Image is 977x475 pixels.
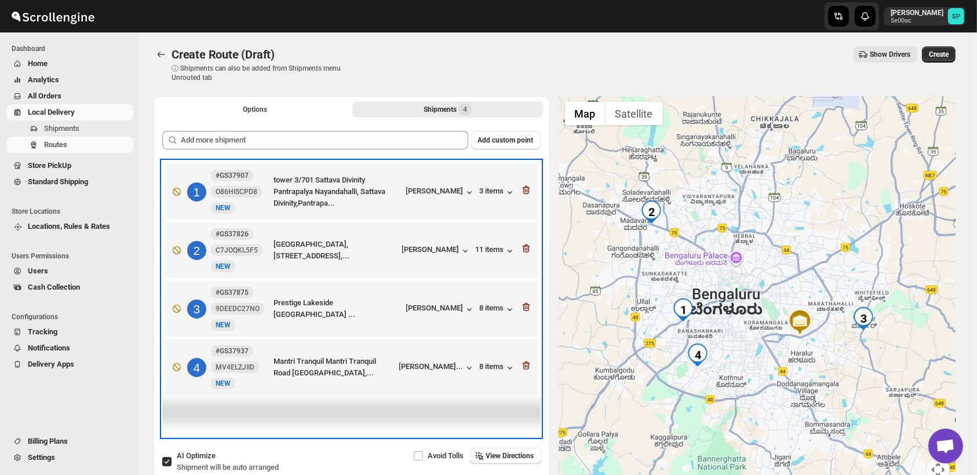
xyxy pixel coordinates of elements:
span: Avoid Tolls [428,451,464,460]
span: Create [929,50,949,59]
img: ScrollEngine [9,2,96,31]
span: NEW [216,321,231,329]
span: All Orders [28,92,61,100]
div: 1 [187,182,206,202]
span: Locations, Rules & Rates [28,222,110,231]
button: 11 items [476,245,516,257]
span: Dashboard [12,44,133,53]
span: NEW [216,204,231,212]
b: #GS37907 [216,171,249,180]
button: View Directions [470,448,541,464]
button: 3 items [480,187,516,198]
p: 5e00ac [891,17,943,24]
span: Store Locations [12,207,133,216]
span: NEW [216,379,231,388]
button: Create [922,46,956,63]
div: tower 3/701 Sattava Divinity Pantrapalya Nayandahalli, Sattava Divinity,Pantrapa... [274,174,402,209]
span: Home [28,59,48,68]
button: [PERSON_NAME] [406,187,475,198]
span: Standard Shipping [28,177,88,186]
span: Store PickUp [28,161,71,170]
span: Create Route (Draft) [172,47,275,61]
button: [PERSON_NAME] [406,304,475,315]
span: C7JOQKL5F5 [216,246,258,255]
div: Shipments [424,104,472,115]
span: Billing Plans [28,437,68,445]
span: Delivery Apps [28,360,74,368]
div: 3 [852,307,875,330]
button: Home [7,56,133,72]
span: Sulakshana Pundle [948,8,964,24]
p: ⓘ Shipments can also be added from Shipments menu Unrouted tab [172,64,354,82]
span: Settings [28,453,55,462]
span: 4 [463,105,467,114]
span: Configurations [12,312,133,321]
button: Analytics [7,72,133,88]
button: Show Drivers [854,46,917,63]
b: #GS37875 [216,288,249,297]
b: #GS37937 [216,347,249,355]
button: 8 items [480,362,516,374]
p: [PERSON_NAME] [891,8,943,17]
div: [GEOGRAPHIC_DATA], [STREET_ADDRESS],... [274,239,398,262]
span: Add custom point [478,136,534,145]
button: Routes [7,137,133,153]
span: AI Optimize [177,451,216,460]
div: 4 [686,344,709,367]
span: Notifications [28,344,70,352]
button: All Route Options [160,101,350,118]
div: [PERSON_NAME]... [399,362,464,371]
button: Tracking [7,324,133,340]
div: 2 [187,241,206,260]
b: #GS37826 [216,230,249,238]
button: Add custom point [471,131,541,149]
div: Prestige Lakeside [GEOGRAPHIC_DATA] ... [274,297,402,320]
div: Mantri Tranquil Mantri Tranquil Road [GEOGRAPHIC_DATA],... [274,356,395,379]
button: Show street map [565,102,606,125]
span: View Directions [486,451,534,461]
span: Local Delivery [28,108,75,116]
span: Shipment will be auto arranged [177,463,279,472]
button: Cash Collection [7,279,133,295]
button: Selected Shipments [352,101,542,118]
button: 8 items [480,304,516,315]
div: 1 [672,298,695,321]
span: Show Drivers [870,50,910,59]
span: Tracking [28,327,57,336]
div: 4 [187,358,206,377]
button: All Orders [7,88,133,104]
button: User menu [884,7,965,25]
button: Notifications [7,340,133,356]
span: 9DEEDC27NO [216,304,260,313]
span: Users [28,266,48,275]
text: SP [952,13,960,20]
div: Open chat [928,429,963,463]
button: Show satellite imagery [606,102,663,125]
div: Selected Shipments [153,122,550,441]
button: Delivery Apps [7,356,133,372]
span: Routes [44,140,67,149]
span: MV4ELZJIID [216,363,254,372]
div: 2 [640,200,663,224]
button: Settings [7,450,133,466]
button: Routes [153,46,169,63]
button: Shipments [7,120,133,137]
button: Users [7,263,133,279]
span: Cash Collection [28,283,80,291]
div: 3 [187,299,206,319]
span: O86HISCPD8 [216,187,257,196]
span: Options [243,105,267,114]
span: Shipments [44,124,79,133]
span: Users Permissions [12,251,133,261]
button: [PERSON_NAME] [402,245,471,257]
input: Add more shipment [181,131,468,149]
button: Billing Plans [7,433,133,450]
button: [PERSON_NAME]... [399,362,475,374]
span: Analytics [28,75,59,84]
